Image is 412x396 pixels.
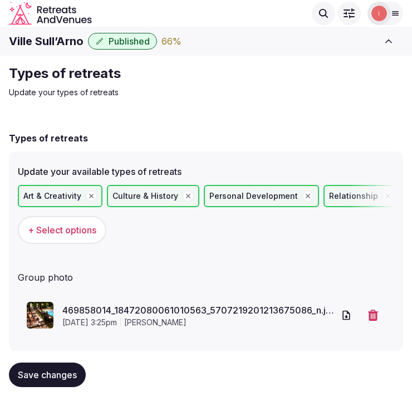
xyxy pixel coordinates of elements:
[323,185,399,207] div: Relationship
[9,363,86,387] button: Save changes
[62,304,334,317] a: 469858014_18472080061010563_5707219201213675086_n.jpg
[9,87,383,98] p: Update your types of retreats
[18,266,394,284] div: Group photo
[18,167,394,176] label: Update your available types of retreats
[161,35,182,48] button: 66%
[62,317,117,328] span: [DATE] 3:25pm
[18,185,102,207] div: Art & Creativity
[9,2,92,25] svg: Retreats and Venues company logo
[374,29,403,53] button: Toggle sidebar
[88,33,157,50] button: Published
[9,65,383,82] h2: Types of retreats
[18,369,77,380] span: Save changes
[107,185,199,207] div: Culture & History
[9,2,92,25] a: Visit the homepage
[109,36,150,47] span: Published
[28,224,96,236] span: + Select options
[371,6,387,21] img: Irene Gonzales
[27,302,53,329] img: 469858014_18472080061010563_5707219201213675086_n.jpg
[18,216,106,244] button: + Select options
[161,35,182,48] div: 66 %
[9,33,84,49] h1: Ville Sull’Arno
[9,131,88,145] h2: Types of retreats
[124,317,187,328] span: [PERSON_NAME]
[204,185,319,207] div: Personal Development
